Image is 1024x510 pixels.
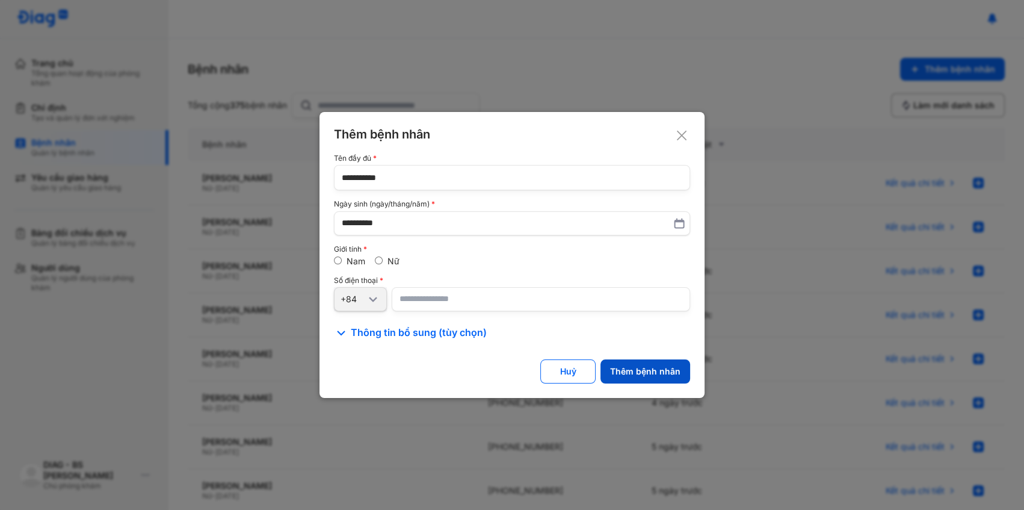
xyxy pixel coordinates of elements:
div: Tên đầy đủ [334,154,690,163]
label: Nữ [387,256,399,266]
button: Thêm bệnh nhân [600,359,690,384]
div: Giới tính [334,245,690,253]
span: Thông tin bổ sung (tùy chọn) [351,326,487,340]
button: Huỷ [540,359,596,384]
div: Thêm bệnh nhân [610,366,680,377]
div: Ngày sinh (ngày/tháng/năm) [334,200,690,208]
div: Thêm bệnh nhân [334,126,690,142]
label: Nam [347,256,365,266]
div: +84 [341,294,366,305]
div: Số điện thoại [334,276,690,285]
